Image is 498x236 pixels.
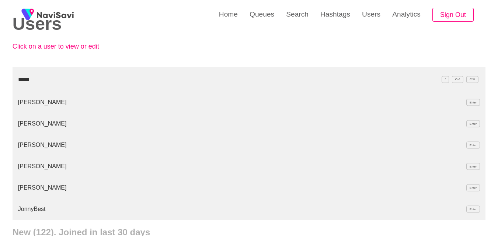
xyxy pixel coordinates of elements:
span: Enter [466,99,480,106]
span: / [442,76,449,83]
span: Enter [466,206,480,213]
img: fireSpot [18,6,37,24]
li: [PERSON_NAME] [13,92,485,113]
li: [PERSON_NAME] [13,134,485,156]
span: C^K [466,76,478,83]
button: Sign Out [432,8,474,22]
span: Enter [466,163,480,170]
li: [PERSON_NAME] [13,113,485,134]
p: Click on a user to view or edit [13,43,175,50]
li: [PERSON_NAME] [13,177,485,198]
li: JonnyBest [13,198,485,220]
span: Enter [466,184,480,191]
span: Enter [466,120,480,127]
span: Enter [466,142,480,149]
li: [PERSON_NAME] [13,156,485,177]
img: fireSpot [37,11,74,18]
span: C^J [452,76,464,83]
